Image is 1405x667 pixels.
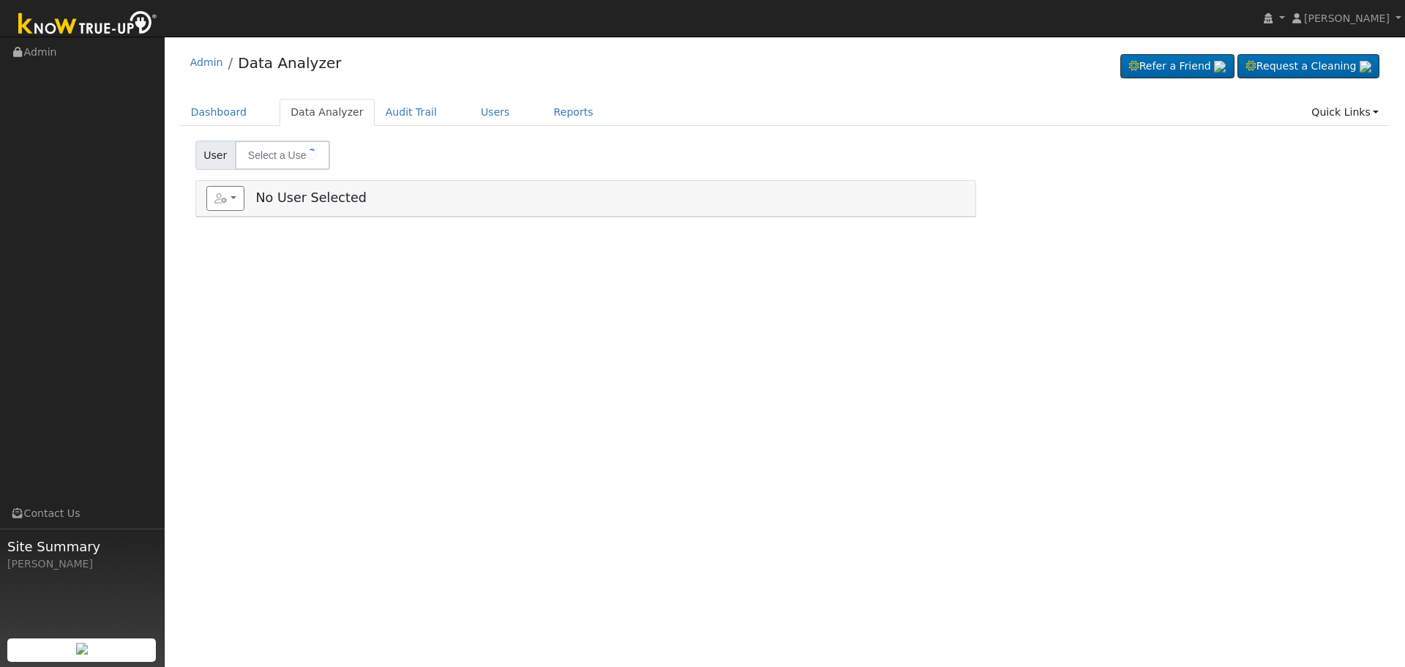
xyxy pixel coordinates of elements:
[280,99,375,126] a: Data Analyzer
[1237,54,1379,79] a: Request a Cleaning
[543,99,604,126] a: Reports
[1300,99,1390,126] a: Quick Links
[7,556,157,572] div: [PERSON_NAME]
[1214,61,1226,72] img: retrieve
[1120,54,1234,79] a: Refer a Friend
[235,141,330,170] input: Select a User
[1304,12,1390,24] span: [PERSON_NAME]
[1360,61,1371,72] img: retrieve
[190,56,223,68] a: Admin
[180,99,258,126] a: Dashboard
[470,99,521,126] a: Users
[7,537,157,556] span: Site Summary
[76,643,88,655] img: retrieve
[195,141,236,170] span: User
[11,8,165,41] img: Know True-Up
[238,54,341,72] a: Data Analyzer
[206,186,965,211] h5: No User Selected
[375,99,448,126] a: Audit Trail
